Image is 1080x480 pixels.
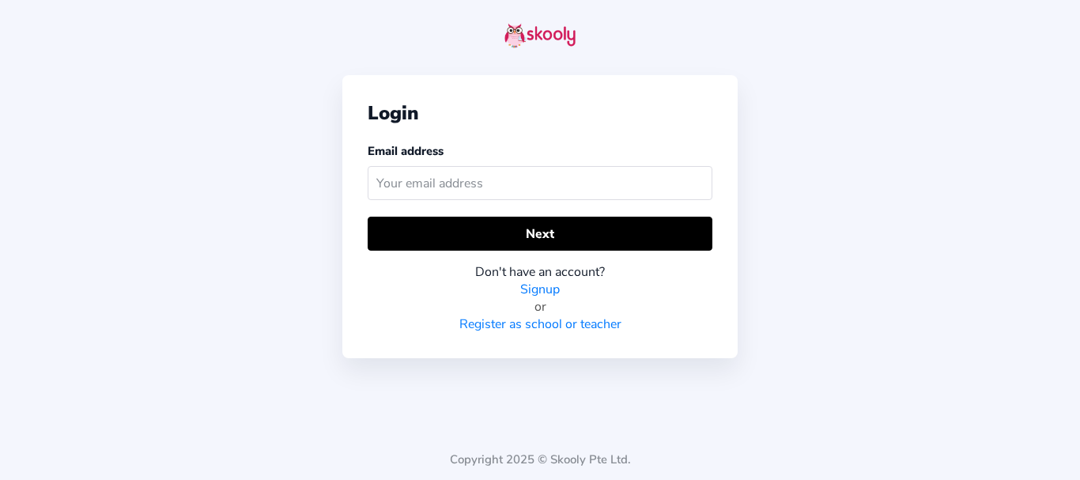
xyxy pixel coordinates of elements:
[459,316,621,333] a: Register as school or teacher
[520,281,560,298] a: Signup
[368,100,712,126] div: Login
[368,217,712,251] button: Next
[368,166,712,200] input: Your email address
[368,143,444,159] label: Email address
[368,263,712,281] div: Don't have an account?
[504,23,576,48] img: skooly-logo.png
[368,298,712,316] div: or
